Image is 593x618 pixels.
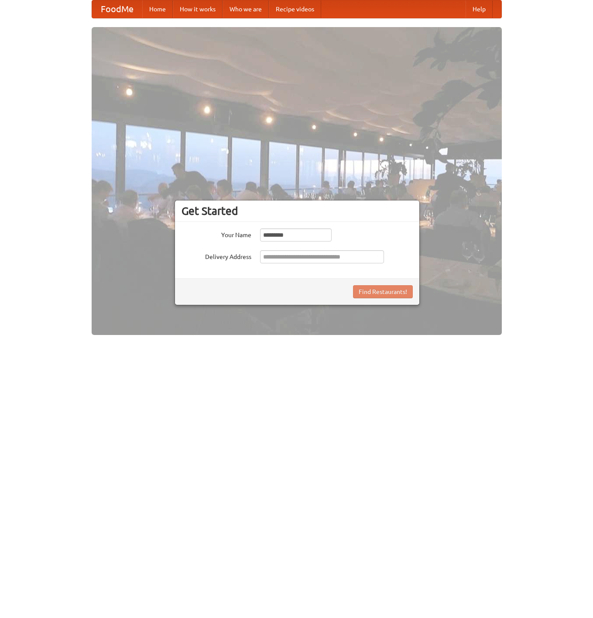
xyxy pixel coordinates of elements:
[182,250,251,261] label: Delivery Address
[182,228,251,239] label: Your Name
[182,204,413,218] h3: Get Started
[173,0,223,18] a: How it works
[466,0,493,18] a: Help
[269,0,321,18] a: Recipe videos
[353,285,413,298] button: Find Restaurants!
[223,0,269,18] a: Who we are
[142,0,173,18] a: Home
[92,0,142,18] a: FoodMe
